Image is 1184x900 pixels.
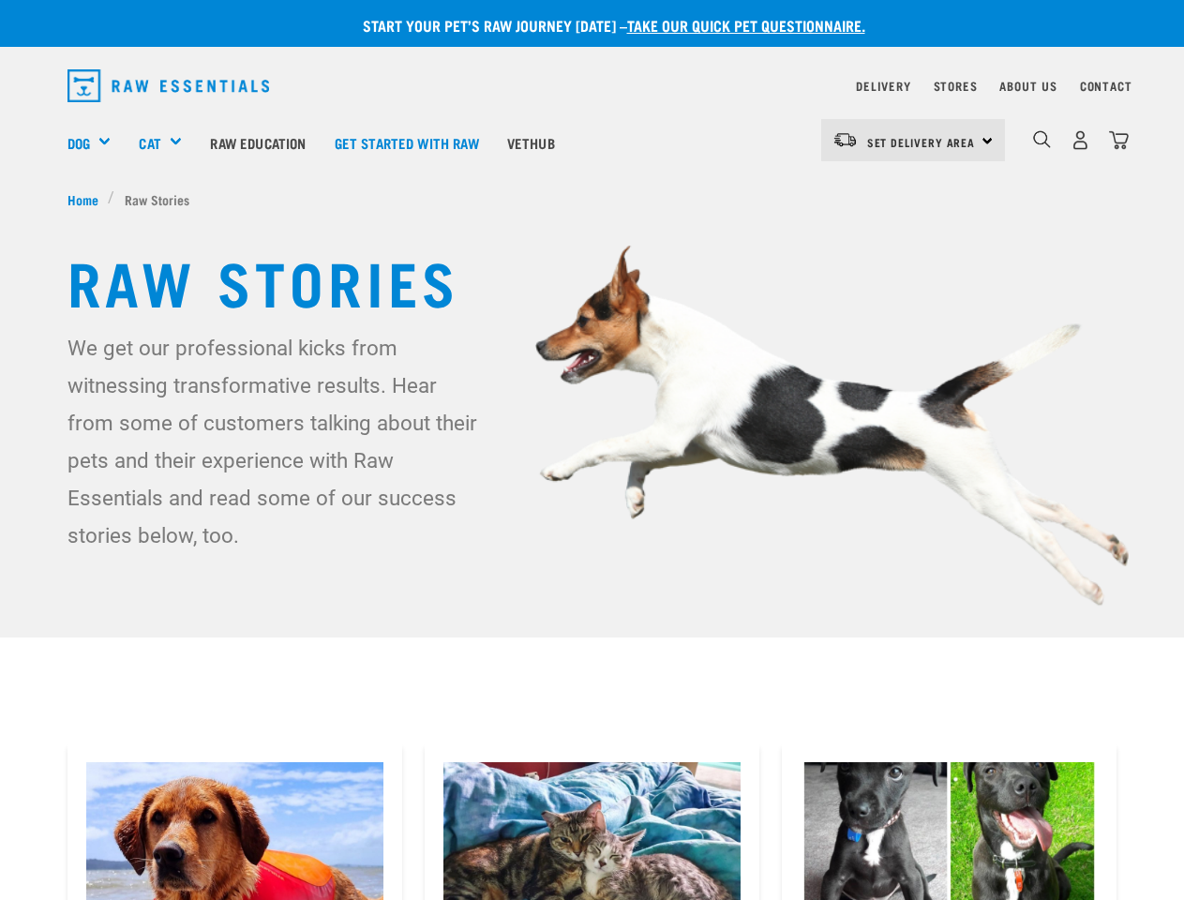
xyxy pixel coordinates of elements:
[1080,82,1132,89] a: Contact
[493,105,569,180] a: Vethub
[832,131,858,148] img: van-moving.png
[67,189,109,209] a: Home
[67,189,1117,209] nav: breadcrumbs
[1033,130,1051,148] img: home-icon-1@2x.png
[196,105,320,180] a: Raw Education
[52,62,1132,110] nav: dropdown navigation
[1071,130,1090,150] img: user.png
[67,329,487,554] p: We get our professional kicks from witnessing transformative results. Hear from some of customers...
[321,105,493,180] a: Get started with Raw
[934,82,978,89] a: Stores
[1109,130,1129,150] img: home-icon@2x.png
[67,189,98,209] span: Home
[139,132,160,154] a: Cat
[67,247,1117,314] h1: Raw Stories
[999,82,1057,89] a: About Us
[67,132,90,154] a: Dog
[627,21,865,29] a: take our quick pet questionnaire.
[867,139,976,145] span: Set Delivery Area
[67,69,270,102] img: Raw Essentials Logo
[856,82,910,89] a: Delivery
